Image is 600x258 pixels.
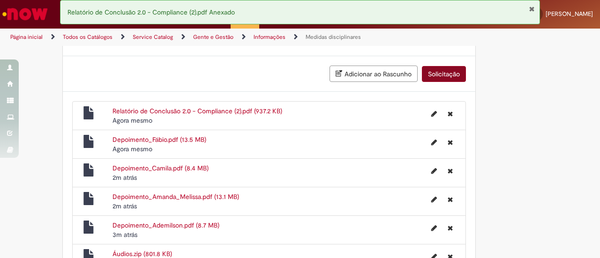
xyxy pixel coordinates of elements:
a: Relatório de Conclusão 2.0 - Compliance (2).pdf (937.2 KB) [112,107,282,115]
span: 3m atrás [112,230,137,239]
span: Agora mesmo [112,145,152,153]
button: Solicitação [422,66,466,82]
a: Todos os Catálogos [63,33,112,41]
a: Informações [254,33,285,41]
button: Adicionar ao Rascunho [330,66,418,82]
span: 2m atrás [112,173,137,182]
a: Service Catalog [133,33,173,41]
a: Áudios.zip (801.8 KB) [112,250,172,258]
a: Depoimento_Fábio.pdf (13.5 MB) [112,135,206,144]
button: Editar nome de arquivo Depoimento_Fábio.pdf [426,135,442,150]
span: [PERSON_NAME] [546,10,593,18]
button: Editar nome de arquivo Depoimento_Ademilson.pdf [426,221,442,236]
button: Editar nome de arquivo Depoimento_Amanda_Melissa.pdf [426,192,442,207]
time: 29/09/2025 16:40:23 [112,230,137,239]
button: Excluir Depoimento_Camila.pdf [442,163,458,178]
span: 2m atrás [112,202,137,210]
a: Gente e Gestão [193,33,233,41]
time: 29/09/2025 16:43:41 [112,116,152,125]
time: 29/09/2025 16:41:31 [112,202,137,210]
button: Excluir Depoimento_Fábio.pdf [442,135,458,150]
button: Excluir Relatório de Conclusão 2.0 - Compliance (2).pdf [442,106,458,121]
time: 29/09/2025 16:42:13 [112,173,137,182]
button: Editar nome de arquivo Relatório de Conclusão 2.0 - Compliance (2).pdf [426,106,442,121]
span: Relatório de Conclusão 2.0 - Compliance (2).pdf Anexado [67,8,235,16]
ul: Trilhas de página [7,29,393,46]
a: Depoimento_Camila.pdf (8.4 MB) [112,164,209,172]
img: ServiceNow [1,5,49,23]
button: Excluir Depoimento_Ademilson.pdf [442,221,458,236]
a: Medidas disciplinares [306,33,361,41]
time: 29/09/2025 16:43:23 [112,145,152,153]
button: Editar nome de arquivo Depoimento_Camila.pdf [426,163,442,178]
a: Depoimento_Amanda_Melissa.pdf (13.1 MB) [112,192,239,201]
span: Agora mesmo [112,116,152,125]
button: Fechar Notificação [529,5,535,13]
button: Excluir Depoimento_Amanda_Melissa.pdf [442,192,458,207]
a: Depoimento_Ademilson.pdf (8.7 MB) [112,221,219,229]
a: Página inicial [10,33,43,41]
